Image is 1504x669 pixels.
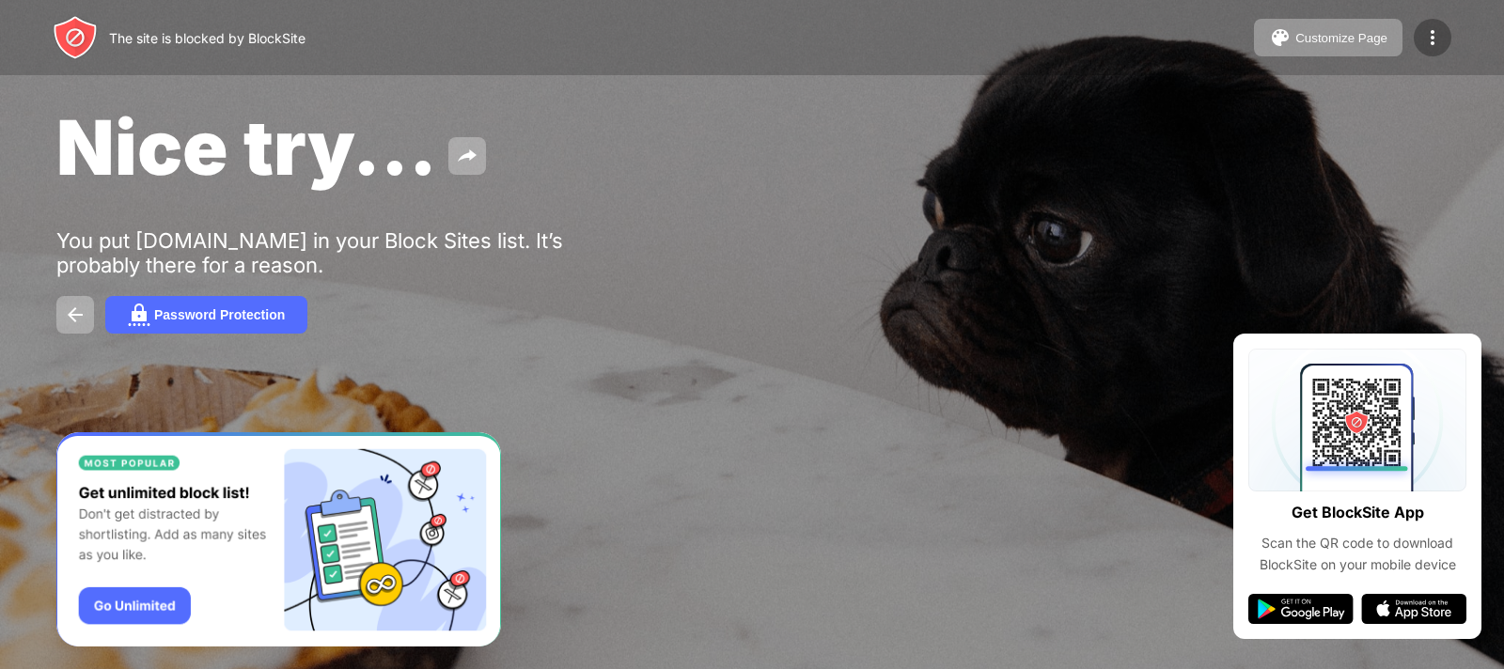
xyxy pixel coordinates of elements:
div: Customize Page [1295,31,1387,45]
img: menu-icon.svg [1421,26,1444,49]
button: Password Protection [105,296,307,334]
img: password.svg [128,303,150,326]
img: pallet.svg [1269,26,1292,49]
iframe: Banner [56,432,501,647]
button: Customize Page [1254,19,1402,56]
img: google-play.svg [1248,594,1354,624]
div: The site is blocked by BlockSite [109,30,305,46]
img: share.svg [456,145,478,167]
div: Get BlockSite App [1292,499,1424,526]
img: header-logo.svg [53,15,98,60]
div: Scan the QR code to download BlockSite on your mobile device [1248,533,1466,575]
div: You put [DOMAIN_NAME] in your Block Sites list. It’s probably there for a reason. [56,228,637,277]
img: back.svg [64,303,86,326]
img: app-store.svg [1361,594,1466,624]
div: Password Protection [154,307,285,322]
span: Nice try... [56,101,437,193]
